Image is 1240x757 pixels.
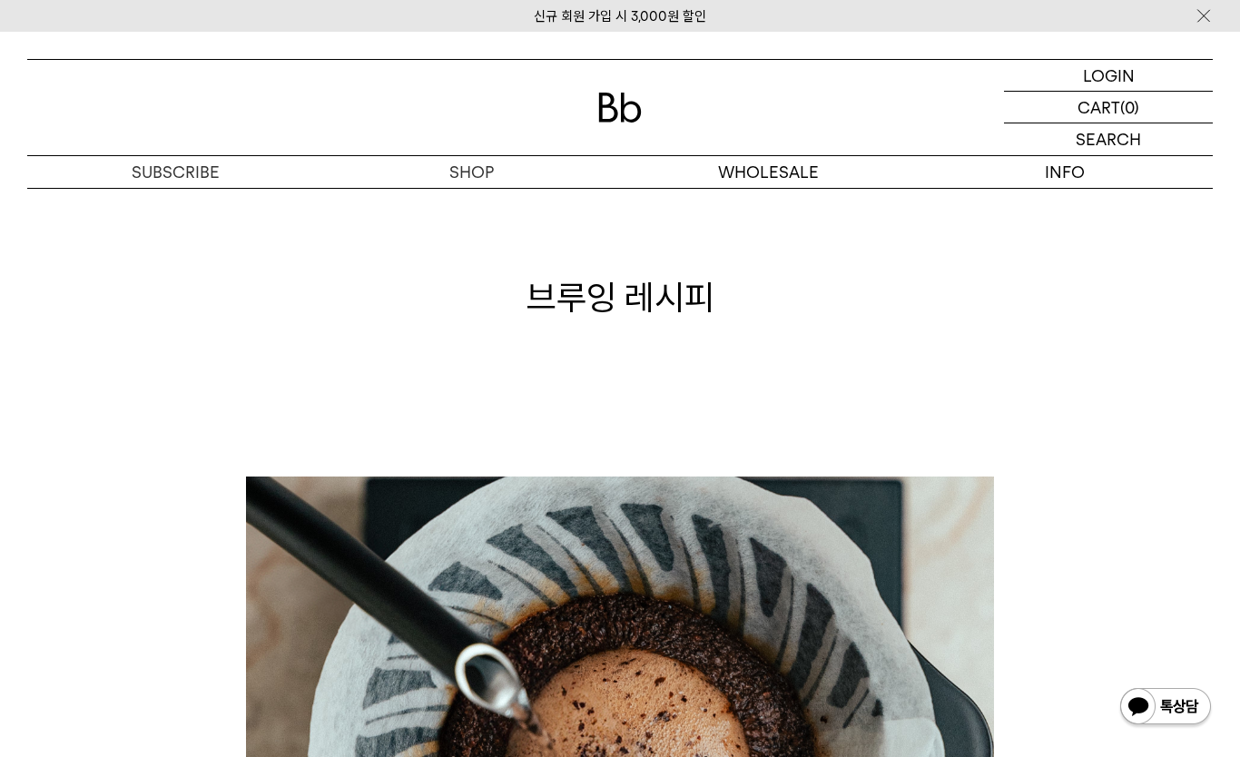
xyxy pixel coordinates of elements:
a: LOGIN [1004,60,1213,92]
h1: 브루잉 레시피 [27,273,1213,321]
p: SEARCH [1076,123,1141,155]
p: CART [1078,92,1120,123]
p: LOGIN [1083,60,1135,91]
img: 로고 [598,93,642,123]
a: 신규 회원 가입 시 3,000원 할인 [534,8,706,25]
a: SUBSCRIBE [27,156,324,188]
a: CART (0) [1004,92,1213,123]
p: INFO [917,156,1214,188]
a: SHOP [324,156,621,188]
p: WHOLESALE [620,156,917,188]
img: 카카오톡 채널 1:1 채팅 버튼 [1118,686,1213,730]
p: (0) [1120,92,1139,123]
